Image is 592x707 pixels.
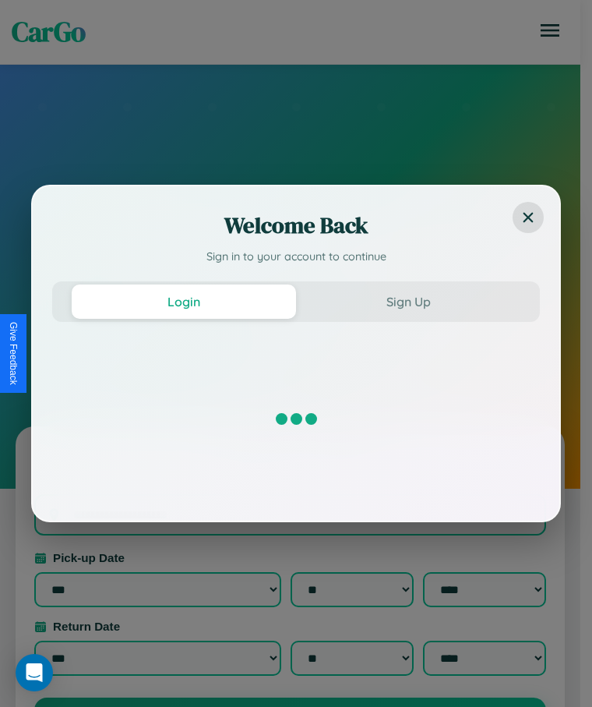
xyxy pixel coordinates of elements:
button: Sign Up [296,285,520,319]
div: Give Feedback [8,322,19,385]
button: Login [72,285,296,319]
h2: Welcome Back [52,210,540,241]
p: Sign in to your account to continue [52,249,540,266]
div: Open Intercom Messenger [16,654,53,691]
